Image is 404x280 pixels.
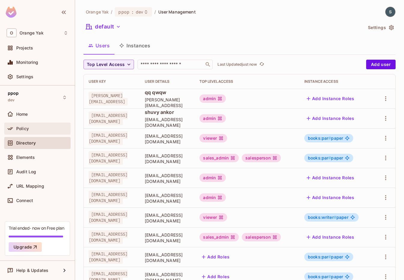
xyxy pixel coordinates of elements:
span: Workspace: Orange Yak [20,31,44,35]
div: admin [199,174,226,182]
span: [EMAIL_ADDRESS][DOMAIN_NAME] [145,232,190,243]
div: viewer [199,213,227,222]
button: Add user [366,60,396,69]
li: / [111,9,112,15]
span: # [334,215,336,220]
div: sales_admin [199,154,239,162]
div: admin [199,94,226,103]
button: Add Instance Roles [304,114,357,123]
span: books:par [308,274,331,279]
span: [EMAIL_ADDRESS][DOMAIN_NAME] [89,191,128,204]
img: SReyMgAAAABJRU5ErkJggg== [6,7,17,18]
span: # [328,136,331,141]
span: books:par [308,254,331,259]
span: # [328,155,331,160]
button: Instances [114,38,155,53]
span: [EMAIL_ADDRESS][DOMAIN_NAME] [145,173,190,184]
span: [EMAIL_ADDRESS][DOMAIN_NAME] [89,230,128,244]
span: [EMAIL_ADDRESS][DOMAIN_NAME] [89,131,128,145]
span: Settings [16,74,33,79]
div: admin [199,193,226,202]
span: O [7,28,17,37]
button: Add Instance Roles [304,94,357,103]
span: [EMAIL_ADDRESS][DOMAIN_NAME] [145,117,190,128]
p: Last Updated just now [217,62,257,67]
span: [EMAIL_ADDRESS][DOMAIN_NAME] [145,252,190,263]
span: books:par [308,136,331,141]
span: paper [308,274,343,279]
span: Click to refresh data [257,61,265,68]
span: paper [308,255,343,259]
span: [PERSON_NAME][EMAIL_ADDRESS] [89,92,128,106]
button: Add Instance Roles [304,232,357,242]
button: Top Level Access [84,60,134,69]
span: [EMAIL_ADDRESS][DOMAIN_NAME] [145,133,190,144]
span: URL Mapping [16,184,44,189]
button: Users [84,38,114,53]
button: Add Roles [199,252,232,262]
button: Add Instance Roles [304,173,357,183]
button: Settings [366,23,396,32]
span: Monitoring [16,60,38,65]
span: [PERSON_NAME][EMAIL_ADDRESS] [145,97,190,108]
div: viewer [199,134,227,142]
button: Add Instance Roles [304,193,357,202]
span: Help & Updates [16,268,48,273]
span: Audit Log [16,169,36,174]
span: qq qwqw [145,89,190,96]
span: shuvy ankor [145,109,190,115]
span: Projects [16,46,33,50]
span: Elements [16,155,35,160]
span: Home [16,112,28,117]
span: [EMAIL_ADDRESS][DOMAIN_NAME] [89,151,128,165]
div: salesperson [242,154,281,162]
span: paper [308,156,343,160]
span: # [328,254,331,259]
span: [EMAIL_ADDRESS][DOMAIN_NAME] [89,210,128,224]
span: Connect [16,198,33,203]
div: admin [199,114,226,123]
span: the active workspace [86,9,108,15]
span: Directory [16,141,36,145]
span: [EMAIL_ADDRESS][DOMAIN_NAME] [145,212,190,224]
span: ppop [8,91,19,96]
span: # [328,274,331,279]
span: dev [8,98,14,103]
span: [EMAIL_ADDRESS][DOMAIN_NAME] [145,153,190,164]
span: ppop [118,9,129,15]
span: books:par [308,155,331,160]
span: books:writer [308,215,336,220]
span: paper [308,136,343,141]
div: Trial ended- now on Free plan [9,225,64,231]
img: shuvyankor@gmail.com [385,7,395,17]
span: [EMAIL_ADDRESS][DOMAIN_NAME] [89,112,128,125]
button: refresh [258,61,265,68]
div: User Key [89,79,135,84]
span: [EMAIL_ADDRESS][DOMAIN_NAME] [89,250,128,264]
span: Top Level Access [87,61,125,68]
div: Instance Access [304,79,368,84]
div: salesperson [242,233,281,241]
div: sales_admin [199,233,239,241]
span: [EMAIL_ADDRESS][DOMAIN_NAME] [89,171,128,185]
span: paper [308,215,348,220]
li: / [154,9,156,15]
span: Policy [16,126,29,131]
span: refresh [259,61,264,67]
span: [EMAIL_ADDRESS][DOMAIN_NAME] [145,192,190,204]
span: : [132,10,134,14]
button: Upgrade [9,242,42,252]
span: dev [136,9,143,15]
div: User Details [145,79,190,84]
span: User Management [158,9,196,15]
div: Top Level Access [199,79,295,84]
button: default [84,22,123,31]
